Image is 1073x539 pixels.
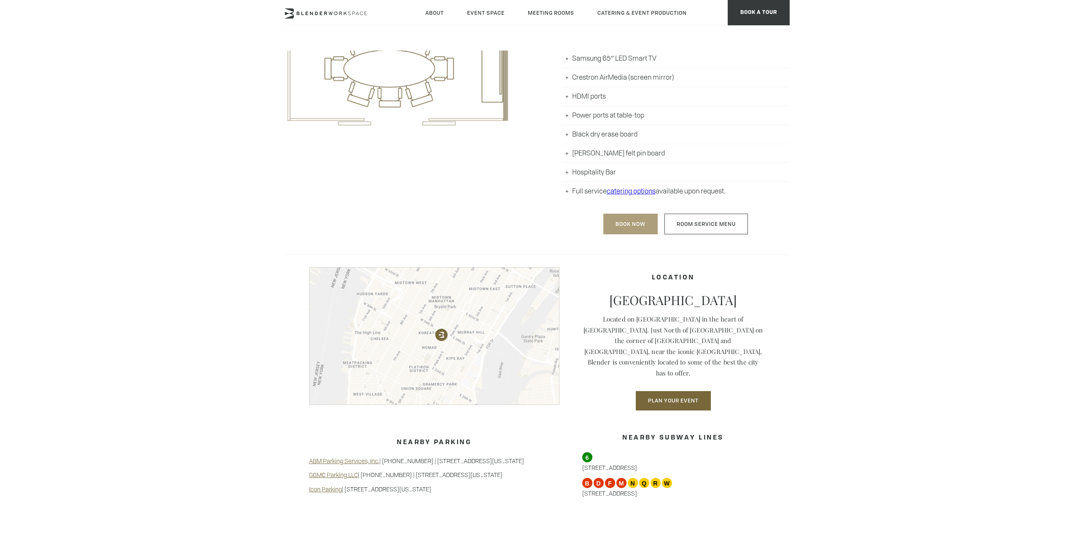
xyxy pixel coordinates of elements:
p: | [STREET_ADDRESS][US_STATE] [309,485,559,493]
iframe: Chat Widget [921,431,1073,539]
li: Hospitality Bar [562,163,790,182]
span: F [605,478,615,488]
img: MR_C.png [284,11,511,129]
p: | [PHONE_NUMBER] | [STREET_ADDRESS][US_STATE] [309,471,559,479]
span: 6 [582,452,592,462]
li: Crestron AirMedia (screen mirror) [562,68,790,87]
li: Samsung 65″ LED Smart TV [562,49,790,68]
h4: Location [582,270,764,286]
a: GGMC Parking LLC [309,471,358,479]
li: Full service available upon request. [562,182,790,200]
li: Black dry erase board [562,125,790,144]
p: Located on [GEOGRAPHIC_DATA] in the heart of [GEOGRAPHIC_DATA]. Just North of [GEOGRAPHIC_DATA] o... [582,314,764,378]
span: N [628,478,638,488]
a: Icon Parking [309,485,342,493]
p: [STREET_ADDRESS] [582,452,764,472]
span: B [582,478,592,488]
h3: Nearby Parking [309,435,559,451]
p: [GEOGRAPHIC_DATA] [582,292,764,308]
li: HDMI ports [562,87,790,106]
a: catering options [607,186,656,196]
a: ABM Parking Services, Inc. [309,457,379,465]
a: Book Now [603,214,658,234]
p: [STREET_ADDRESS] [582,478,764,498]
a: Room Service Menu [664,214,748,234]
li: Power ports at table-top [562,106,790,125]
span: W [662,478,672,488]
span: R [651,478,661,488]
button: Plan Your Event [636,391,711,410]
img: blender-map.jpg [309,267,559,405]
p: | [PHONE_NUMBER] | [STREET_ADDRESS][US_STATE] [309,457,559,465]
span: Q [639,478,649,488]
li: [PERSON_NAME] felt pin board [562,144,790,163]
span: D [594,478,604,488]
h3: Nearby Subway Lines [582,430,764,446]
span: M [616,478,627,488]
